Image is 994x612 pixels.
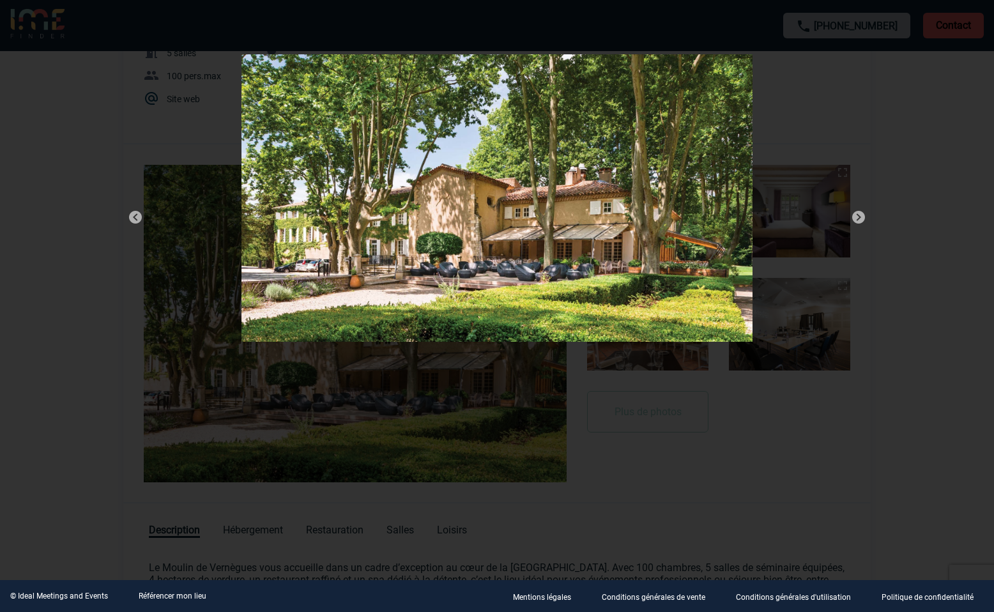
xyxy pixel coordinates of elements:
a: Référencer mon lieu [139,592,206,601]
p: Conditions générales de vente [602,593,705,602]
div: © Ideal Meetings and Events [10,592,108,601]
a: Politique de confidentialité [871,590,994,602]
p: Politique de confidentialité [882,593,974,602]
p: Mentions légales [513,593,571,602]
a: Conditions générales d'utilisation [726,590,871,602]
p: Conditions générales d'utilisation [736,593,851,602]
a: Mentions légales [503,590,592,602]
a: Conditions générales de vente [592,590,726,602]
